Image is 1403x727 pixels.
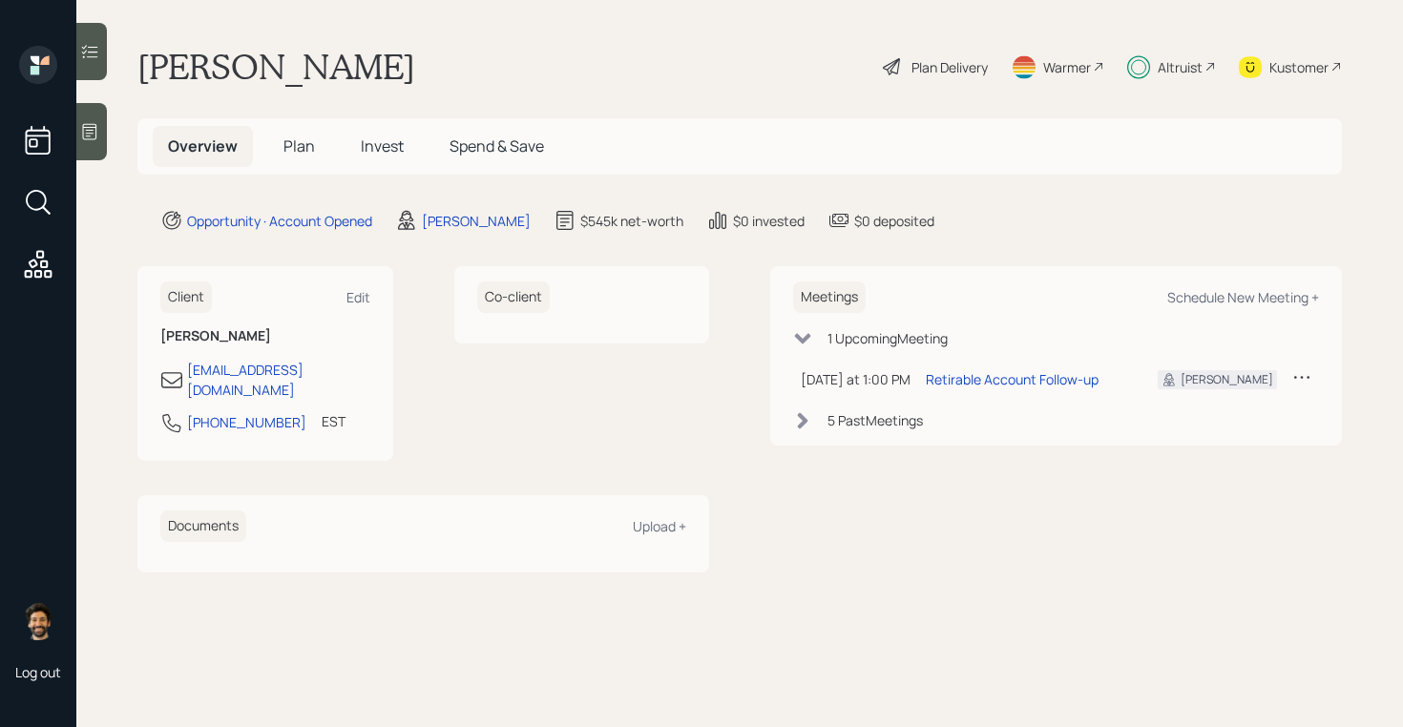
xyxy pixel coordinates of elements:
span: Plan [283,135,315,156]
div: Retirable Account Follow-up [926,369,1099,389]
span: Invest [361,135,404,156]
div: Altruist [1158,57,1203,77]
div: Schedule New Meeting + [1167,288,1319,306]
div: [DATE] at 1:00 PM [801,369,911,389]
h1: [PERSON_NAME] [137,46,415,88]
div: Plan Delivery [911,57,988,77]
div: EST [322,411,346,431]
div: $0 deposited [854,211,934,231]
h6: Documents [160,510,246,542]
h6: Meetings [793,281,866,313]
div: [PERSON_NAME] [1181,371,1273,388]
div: [EMAIL_ADDRESS][DOMAIN_NAME] [187,360,370,400]
div: 5 Past Meeting s [827,410,923,430]
div: $0 invested [733,211,805,231]
div: [PHONE_NUMBER] [187,412,306,432]
h6: [PERSON_NAME] [160,328,370,344]
h6: Co-client [477,281,550,313]
div: Edit [346,288,370,306]
h6: Client [160,281,212,313]
span: Overview [168,135,238,156]
div: Log out [15,663,61,681]
div: Opportunity · Account Opened [187,211,372,231]
div: Kustomer [1269,57,1329,77]
div: $545k net-worth [580,211,683,231]
img: eric-schwartz-headshot.png [19,602,57,640]
div: 1 Upcoming Meeting [827,328,948,348]
div: [PERSON_NAME] [422,211,531,231]
span: Spend & Save [450,135,544,156]
div: Upload + [633,517,686,535]
div: Warmer [1043,57,1091,77]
